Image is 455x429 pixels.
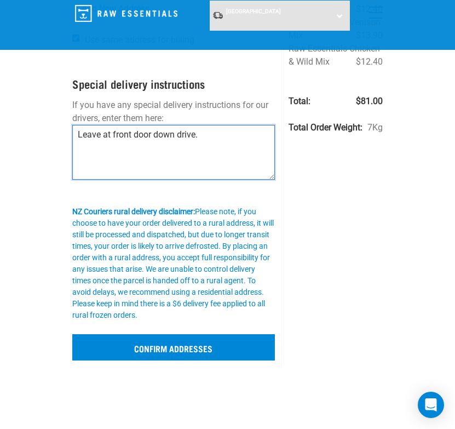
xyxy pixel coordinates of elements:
[289,122,362,133] strong: Total Order Weight:
[356,55,383,68] span: $12.40
[289,43,380,67] span: Raw Essentials Chicken & Wild Mix
[212,11,223,20] img: van-moving.png
[75,5,177,22] img: Raw Essentials Logo
[72,206,275,321] div: Please note, if you choose to have your order delivered to a rural address, it will still be proc...
[72,207,195,216] b: NZ Couriers rural delivery disclaimer:
[72,77,275,90] h4: Special delivery instructions
[72,99,275,125] p: If you have any special delivery instructions for our drivers, enter them here:
[356,95,383,108] span: $81.00
[226,8,281,14] span: [GEOGRAPHIC_DATA]
[367,121,383,134] span: 7Kg
[289,96,310,106] strong: Total:
[418,392,444,418] div: Open Intercom Messenger
[72,334,275,361] input: Confirm addresses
